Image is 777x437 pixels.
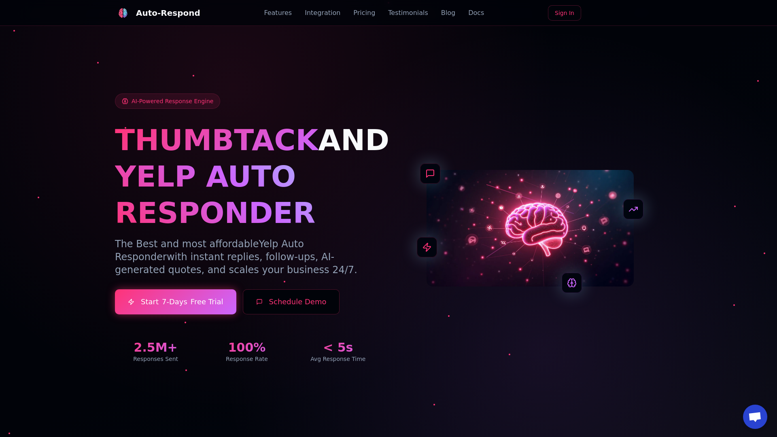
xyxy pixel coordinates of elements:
button: Schedule Demo [243,289,340,314]
iframe: Sign in with Google Button [584,4,666,22]
div: 100% [206,340,287,355]
div: 2.5M+ [115,340,196,355]
div: Response Rate [206,355,287,363]
span: 7-Days [162,296,187,308]
div: < 5s [297,340,379,355]
a: Auto-Respond LogoAuto-Respond [115,5,200,21]
div: Responses Sent [115,355,196,363]
span: AND [318,123,389,157]
a: Pricing [353,8,375,18]
img: Auto-Respond Logo [118,8,128,18]
a: Blog [441,8,455,18]
a: Features [264,8,292,18]
a: Docs [468,8,484,18]
a: Sign In [548,5,581,21]
p: The Best and most affordable with instant replies, follow-ups, AI-generated quotes, and scales yo... [115,238,379,276]
div: Avg Response Time [297,355,379,363]
a: Start7-DaysFree Trial [115,289,236,314]
a: Testimonials [388,8,428,18]
span: AI-Powered Response Engine [132,97,213,105]
img: AI Neural Network Brain [427,170,634,286]
a: Integration [305,8,340,18]
h1: YELP AUTO RESPONDER [115,158,379,231]
span: Yelp Auto Responder [115,238,304,263]
span: THUMBTACK [115,123,318,157]
div: Open chat [743,405,767,429]
div: Auto-Respond [136,7,200,19]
